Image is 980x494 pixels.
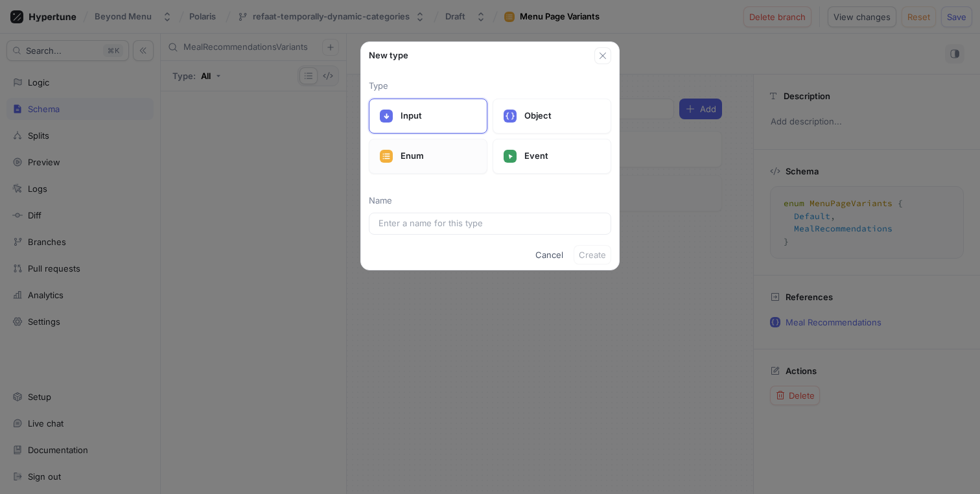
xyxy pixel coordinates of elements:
p: New type [369,49,408,62]
p: Event [524,150,600,163]
button: Cancel [530,245,568,265]
p: Name [369,194,611,207]
p: Input [401,110,476,123]
p: Object [524,110,600,123]
span: Cancel [535,251,563,259]
span: Create [579,251,606,259]
p: Type [369,80,611,93]
input: Enter a name for this type [379,217,601,230]
p: Enum [401,150,476,163]
button: Create [574,245,611,265]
